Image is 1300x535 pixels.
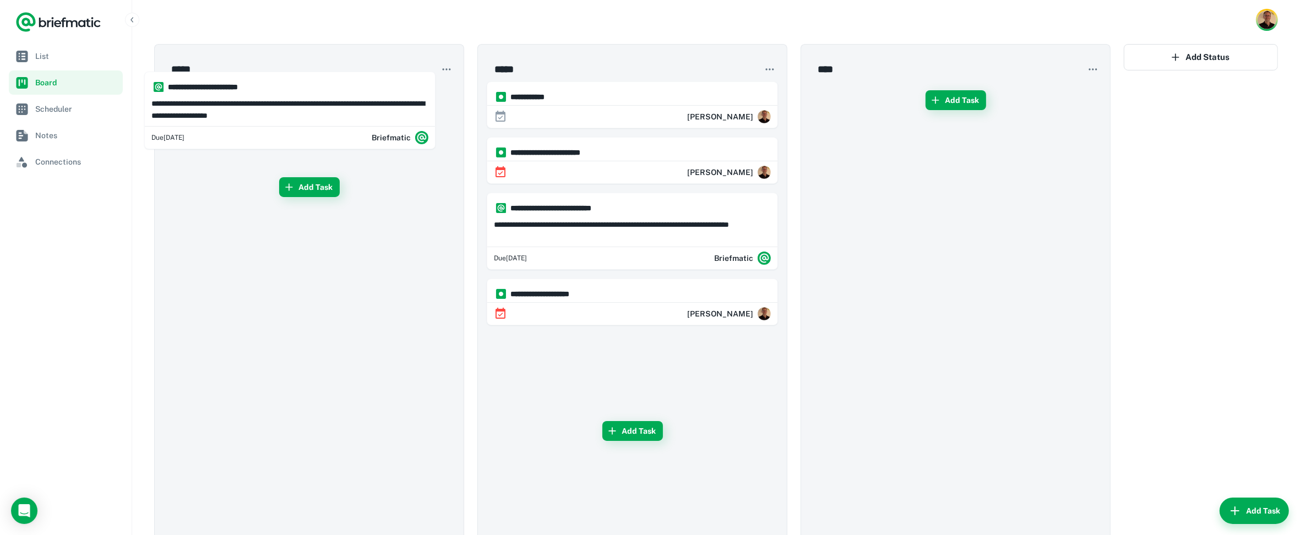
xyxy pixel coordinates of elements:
img: Mauricio Peirone [1258,10,1276,29]
button: Account button [1256,9,1278,31]
button: Add Status [1124,44,1278,70]
a: Connections [9,150,123,174]
a: Logo [15,11,101,33]
button: Add Task [1220,498,1289,524]
button: Add Task [279,177,340,197]
button: Add Task [602,421,663,441]
a: Board [9,70,123,95]
span: List [35,50,118,62]
span: Connections [35,156,118,168]
a: Scheduler [9,97,123,121]
a: List [9,44,123,68]
span: Scheduler [35,103,118,115]
span: Board [35,77,118,89]
a: Notes [9,123,123,148]
span: Notes [35,129,118,141]
button: Add Task [926,90,986,110]
div: Load Chat [11,498,37,524]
